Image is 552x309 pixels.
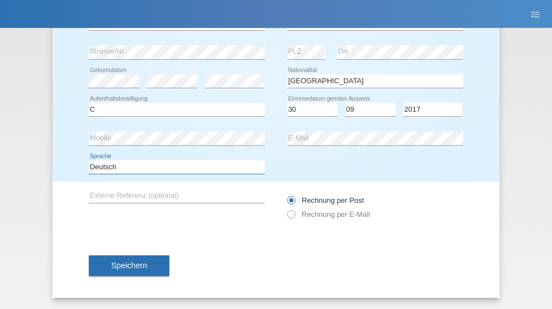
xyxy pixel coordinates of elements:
label: Rechnung per Post [287,196,364,205]
a: menu [524,11,546,17]
span: Speichern [111,261,147,270]
label: Rechnung per E-Mail [287,210,370,218]
input: Rechnung per Post [287,196,294,210]
input: Rechnung per E-Mail [287,210,294,224]
button: Speichern [89,255,169,277]
i: menu [530,9,541,20]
